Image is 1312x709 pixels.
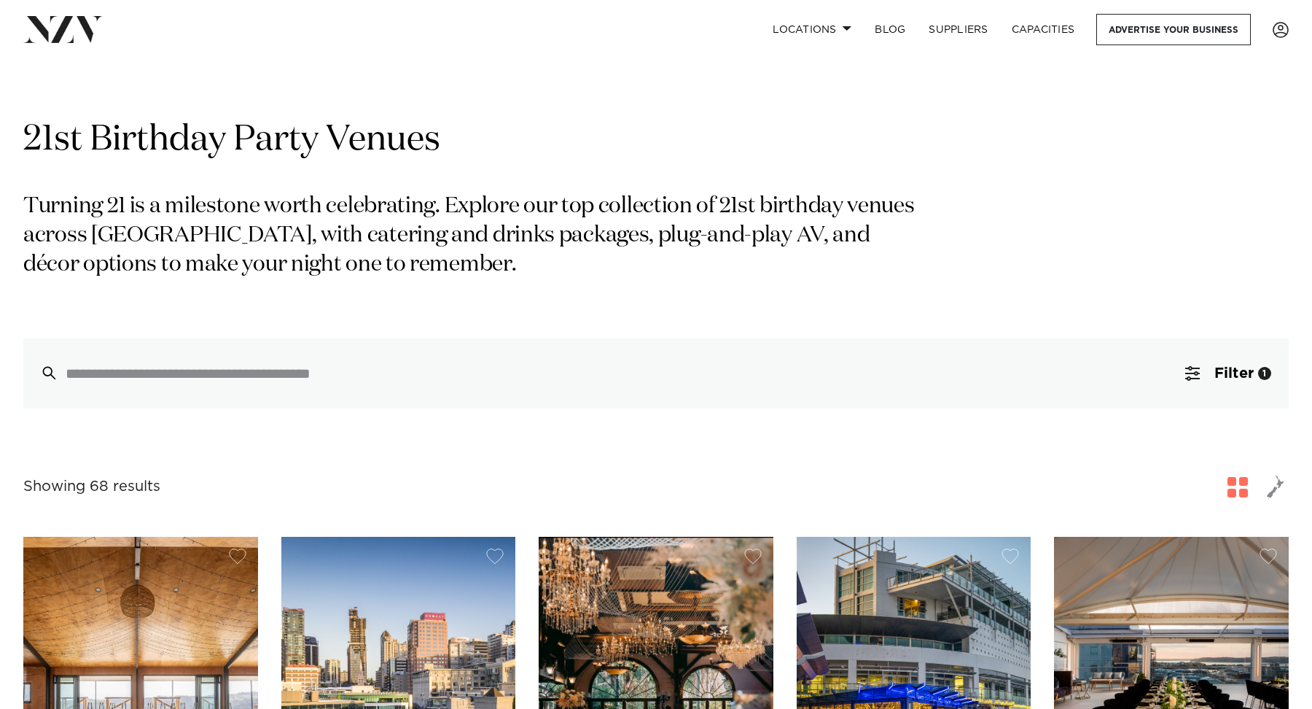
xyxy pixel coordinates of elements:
a: Locations [761,14,863,45]
a: BLOG [863,14,917,45]
button: Filter1 [1168,338,1289,408]
a: Capacities [1000,14,1087,45]
a: SUPPLIERS [917,14,999,45]
p: Turning 21 is a milestone worth celebrating. Explore our top collection of 21st birthday venues a... [23,193,924,280]
span: Filter [1214,366,1254,381]
h1: 21st Birthday Party Venues [23,117,1289,163]
img: nzv-logo.png [23,16,103,42]
div: Showing 68 results [23,476,160,498]
div: 1 [1258,367,1271,380]
a: Advertise your business [1096,14,1251,45]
